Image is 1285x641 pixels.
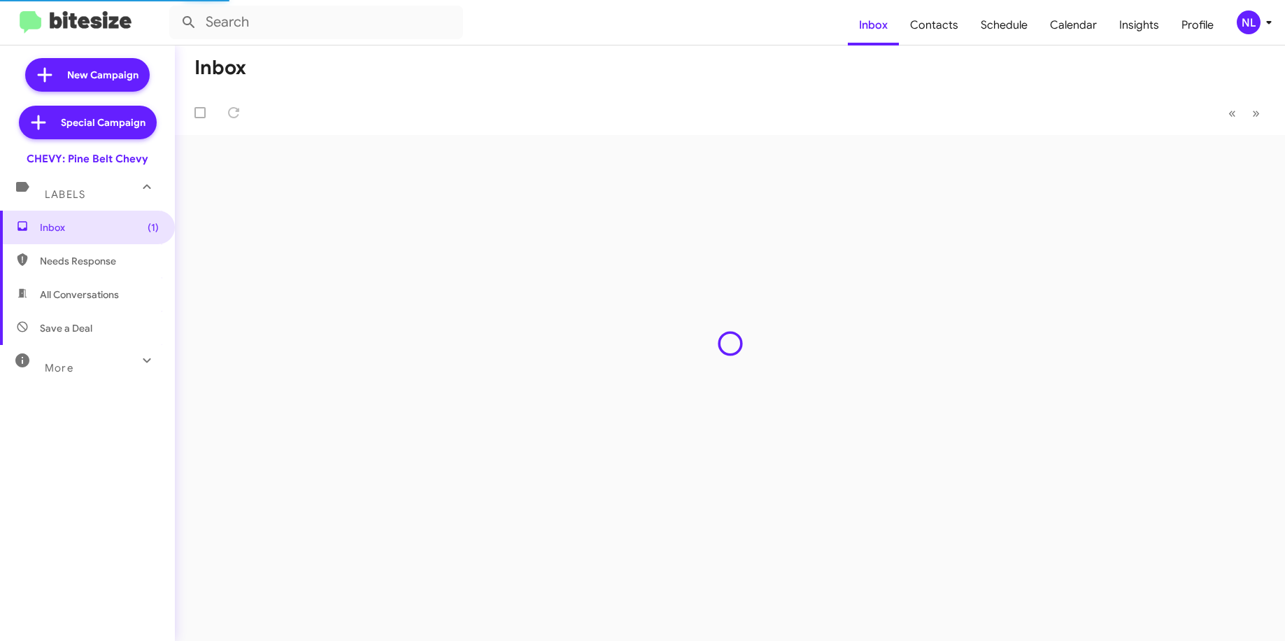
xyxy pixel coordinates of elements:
[45,188,85,201] span: Labels
[1170,5,1225,45] a: Profile
[169,6,463,39] input: Search
[61,115,145,129] span: Special Campaign
[1237,10,1261,34] div: NL
[1228,104,1236,122] span: «
[1221,99,1268,127] nav: Page navigation example
[67,68,139,82] span: New Campaign
[27,152,148,166] div: CHEVY: Pine Belt Chevy
[45,362,73,374] span: More
[1244,99,1268,127] button: Next
[1039,5,1108,45] a: Calendar
[1220,99,1244,127] button: Previous
[899,5,970,45] a: Contacts
[1108,5,1170,45] a: Insights
[970,5,1039,45] a: Schedule
[25,58,150,92] a: New Campaign
[1225,10,1270,34] button: NL
[40,254,159,268] span: Needs Response
[40,321,92,335] span: Save a Deal
[148,220,159,234] span: (1)
[848,5,899,45] a: Inbox
[40,288,119,302] span: All Conversations
[19,106,157,139] a: Special Campaign
[40,220,159,234] span: Inbox
[194,57,246,79] h1: Inbox
[1252,104,1260,122] span: »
